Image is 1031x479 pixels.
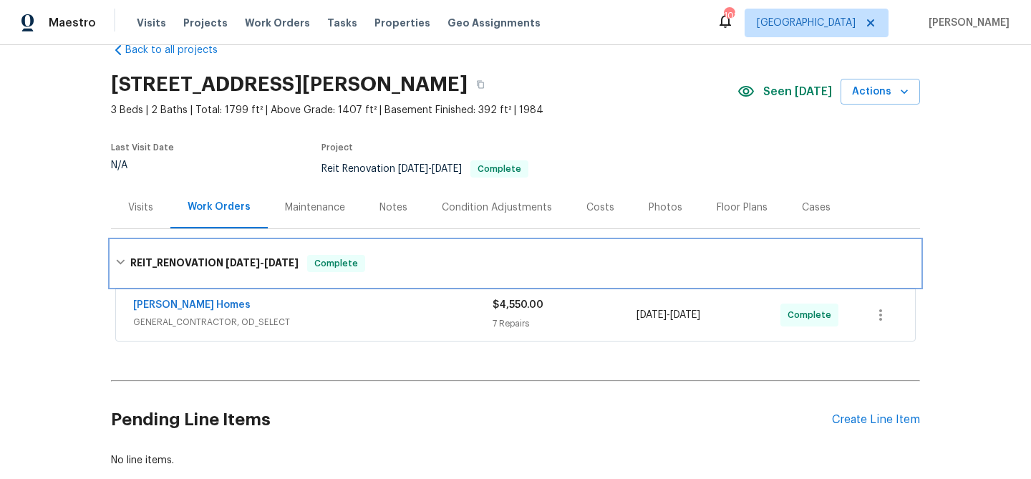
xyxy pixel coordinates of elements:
[468,72,493,97] button: Copy Address
[111,387,832,453] h2: Pending Line Items
[111,143,174,152] span: Last Visit Date
[183,16,228,30] span: Projects
[442,200,552,215] div: Condition Adjustments
[763,84,832,99] span: Seen [DATE]
[111,43,248,57] a: Back to all projects
[133,300,251,310] a: [PERSON_NAME] Homes
[374,16,430,30] span: Properties
[264,258,299,268] span: [DATE]
[432,164,462,174] span: [DATE]
[226,258,299,268] span: -
[111,160,174,170] div: N/A
[923,16,1010,30] span: [PERSON_NAME]
[493,300,543,310] span: $4,550.00
[788,308,837,322] span: Complete
[309,256,364,271] span: Complete
[447,16,541,30] span: Geo Assignments
[111,241,920,286] div: REIT_RENOVATION [DATE]-[DATE]Complete
[802,200,831,215] div: Cases
[670,310,700,320] span: [DATE]
[379,200,407,215] div: Notes
[226,258,260,268] span: [DATE]
[111,453,920,468] div: No line items.
[398,164,462,174] span: -
[285,200,345,215] div: Maintenance
[493,316,636,331] div: 7 Repairs
[841,79,920,105] button: Actions
[586,200,614,215] div: Costs
[852,83,909,101] span: Actions
[188,200,251,214] div: Work Orders
[245,16,310,30] span: Work Orders
[398,164,428,174] span: [DATE]
[832,413,920,427] div: Create Line Item
[757,16,856,30] span: [GEOGRAPHIC_DATA]
[321,143,353,152] span: Project
[636,308,700,322] span: -
[130,255,299,272] h6: REIT_RENOVATION
[717,200,768,215] div: Floor Plans
[128,200,153,215] div: Visits
[133,315,493,329] span: GENERAL_CONTRACTOR, OD_SELECT
[111,103,737,117] span: 3 Beds | 2 Baths | Total: 1799 ft² | Above Grade: 1407 ft² | Basement Finished: 392 ft² | 1984
[649,200,682,215] div: Photos
[327,18,357,28] span: Tasks
[137,16,166,30] span: Visits
[472,165,527,173] span: Complete
[636,310,667,320] span: [DATE]
[49,16,96,30] span: Maestro
[321,164,528,174] span: Reit Renovation
[724,9,734,23] div: 108
[111,77,468,92] h2: [STREET_ADDRESS][PERSON_NAME]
